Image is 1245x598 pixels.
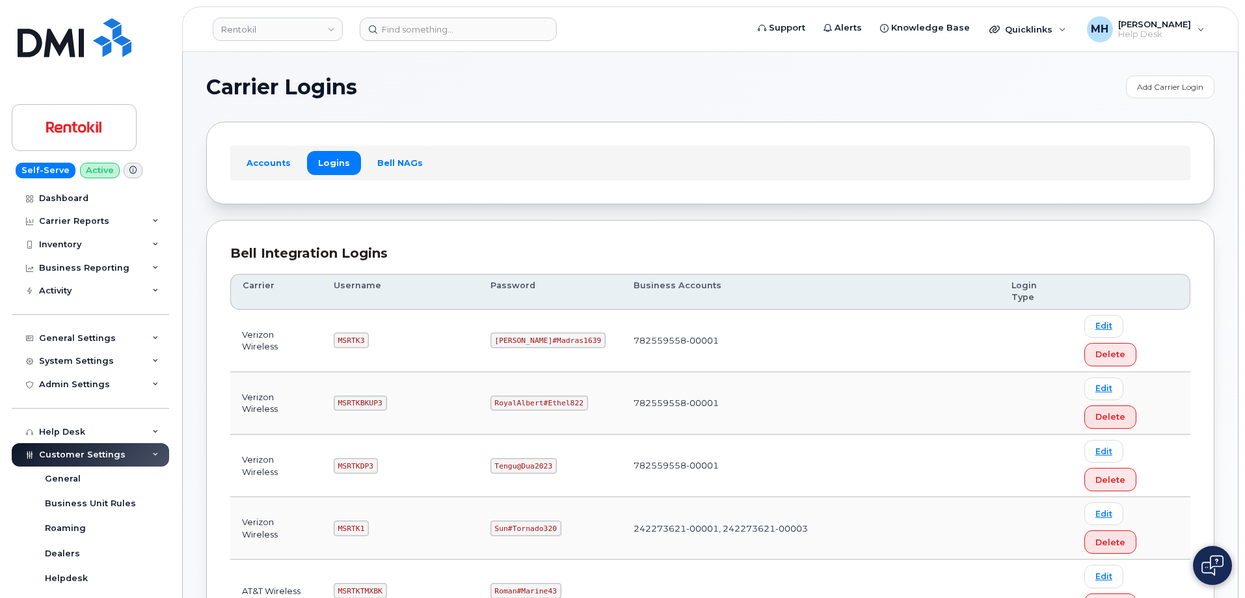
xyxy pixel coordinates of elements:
td: 782559558-00001 [622,435,1000,497]
a: Edit [1084,502,1123,525]
span: Carrier Logins [206,77,357,97]
div: Bell Integration Logins [230,244,1190,263]
a: Add Carrier Login [1126,75,1214,98]
button: Delete [1084,468,1136,491]
a: Accounts [235,151,302,174]
span: Delete [1095,411,1125,423]
button: Delete [1084,405,1136,429]
a: Bell NAGs [366,151,434,174]
span: Delete [1095,348,1125,360]
th: Carrier [230,274,322,310]
th: Username [322,274,479,310]
td: Verizon Wireless [230,310,322,372]
span: Delete [1095,474,1125,486]
a: Edit [1084,377,1123,400]
code: Tengu@Dua2023 [490,458,557,474]
code: Sun#Tornado320 [490,521,561,536]
button: Delete [1084,343,1136,366]
th: Login Type [1000,274,1073,310]
a: Edit [1084,315,1123,338]
code: RoyalAlbert#Ethel822 [490,396,588,411]
th: Business Accounts [622,274,1000,310]
img: Open chat [1201,555,1224,576]
code: MSRTK3 [334,333,369,348]
code: MSRTK1 [334,521,369,536]
code: MSRTKBKUP3 [334,396,387,411]
td: Verizon Wireless [230,372,322,435]
code: [PERSON_NAME]#Madras1639 [490,333,606,348]
code: MSRTKDP3 [334,458,378,474]
td: 782559558-00001 [622,372,1000,435]
button: Delete [1084,530,1136,554]
td: Verizon Wireless [230,497,322,560]
a: Logins [307,151,361,174]
a: Edit [1084,440,1123,463]
td: Verizon Wireless [230,435,322,497]
td: 782559558-00001 [622,310,1000,372]
th: Password [479,274,622,310]
a: Edit [1084,565,1123,588]
span: Delete [1095,536,1125,549]
td: 242273621-00001, 242273621-00003 [622,497,1000,560]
